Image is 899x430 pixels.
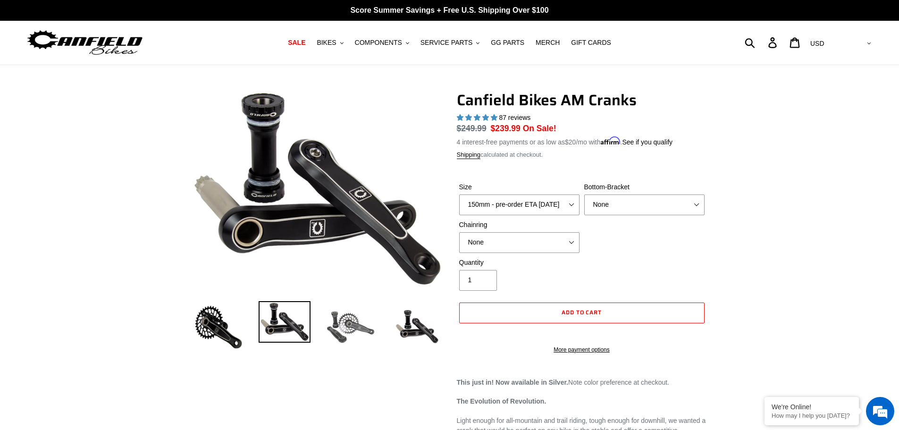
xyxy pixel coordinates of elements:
[457,91,707,109] h1: Canfield Bikes AM Cranks
[155,5,177,27] div: Minimize live chat window
[317,39,336,47] span: BIKES
[55,119,130,214] span: We're online!
[259,301,311,343] img: Load image into Gallery viewer, Canfield Cranks
[10,52,25,66] div: Navigation go back
[457,379,569,386] strong: This just in! Now available in Silver.
[459,258,580,268] label: Quantity
[459,303,705,323] button: Add to cart
[562,308,602,317] span: Add to cart
[457,150,707,160] div: calculated at checkout.
[26,28,144,58] img: Canfield Bikes
[750,32,774,53] input: Search
[601,137,621,145] span: Affirm
[523,122,556,135] span: On Sale!
[420,39,472,47] span: SERVICE PARTS
[457,378,707,388] p: Note color preference at checkout.
[486,36,529,49] a: GG PARTS
[283,36,310,49] a: SALE
[531,36,564,49] a: MERCH
[355,39,402,47] span: COMPONENTS
[63,53,173,65] div: Chat with us now
[499,114,530,121] span: 87 reviews
[536,39,560,47] span: MERCH
[288,39,305,47] span: SALE
[565,138,576,146] span: $20
[457,151,481,159] a: Shipping
[457,397,546,405] strong: The Evolution of Revolution.
[772,403,852,411] div: We're Online!
[457,124,487,133] s: $249.99
[491,124,521,133] span: $239.99
[459,346,705,354] a: More payment options
[772,412,852,419] p: How may I help you today?
[459,220,580,230] label: Chainring
[566,36,616,49] a: GIFT CARDS
[457,114,499,121] span: 4.97 stars
[350,36,414,49] button: COMPONENTS
[30,47,54,71] img: d_696896380_company_1647369064580_696896380
[391,301,443,353] img: Load image into Gallery viewer, CANFIELD-AM_DH-CRANKS
[571,39,611,47] span: GIFT CARDS
[416,36,484,49] button: SERVICE PARTS
[584,182,705,192] label: Bottom-Bracket
[491,39,524,47] span: GG PARTS
[193,301,244,353] img: Load image into Gallery viewer, Canfield Bikes AM Cranks
[312,36,348,49] button: BIKES
[459,182,580,192] label: Size
[5,258,180,291] textarea: Type your message and hit 'Enter'
[457,135,673,147] p: 4 interest-free payments or as low as /mo with .
[622,138,672,146] a: See if you qualify - Learn more about Affirm Financing (opens in modal)
[325,301,377,353] img: Load image into Gallery viewer, Canfield Bikes AM Cranks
